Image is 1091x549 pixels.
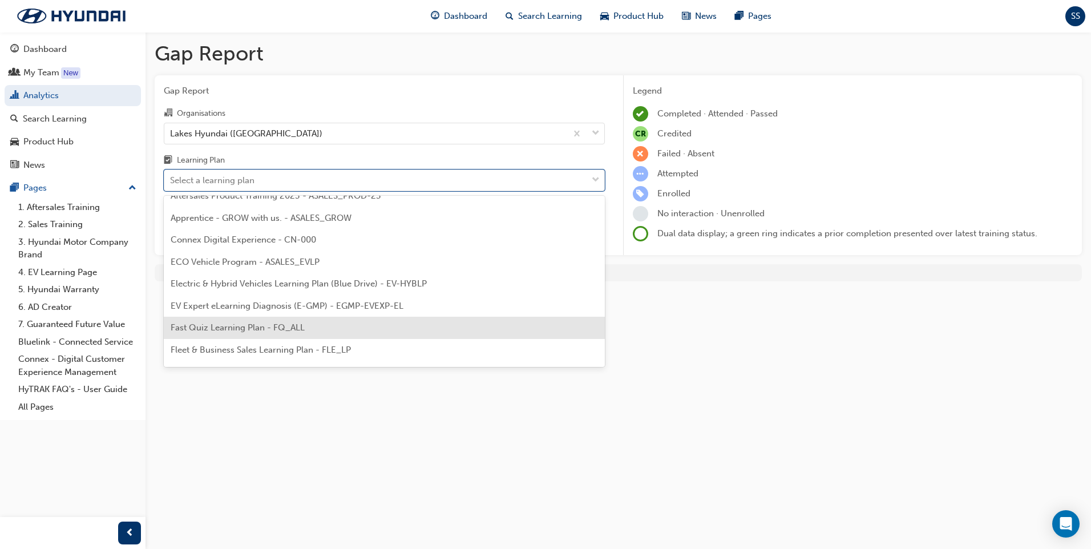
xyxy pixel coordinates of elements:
img: Trak [6,4,137,28]
span: Completed · Attended · Passed [657,108,778,119]
a: 6. AD Creator [14,298,141,316]
a: Analytics [5,85,141,106]
a: All Pages [14,398,141,416]
div: Organisations [177,108,225,119]
button: Pages [5,177,141,199]
a: Bluelink - Connected Service [14,333,141,351]
span: learningRecordVerb_ATTEMPT-icon [633,166,648,181]
span: pages-icon [10,183,19,193]
span: Aftersales Product Training 2023 - ASALES_PROD-23 [171,191,381,201]
span: learningRecordVerb_COMPLETE-icon [633,106,648,122]
a: car-iconProduct Hub [591,5,673,28]
span: pages-icon [735,9,744,23]
a: Dashboard [5,39,141,60]
span: Failed · Absent [657,148,714,159]
span: learningRecordVerb_FAIL-icon [633,146,648,162]
span: ECO Vehicle Program - ASALES_EVLP [171,257,320,267]
span: General Sales Manager - SALES-GSM [171,366,316,377]
div: Search Learning [23,112,87,126]
span: Enrolled [657,188,690,199]
span: news-icon [10,160,19,171]
a: news-iconNews [673,5,726,28]
span: learningRecordVerb_ENROLL-icon [633,186,648,201]
span: Electric & Hybrid Vehicles Learning Plan (Blue Drive) - EV-HYBLP [171,278,427,289]
span: prev-icon [126,526,134,540]
button: SS [1065,6,1085,26]
a: Product Hub [5,131,141,152]
span: learningplan-icon [164,156,172,166]
a: 4. EV Learning Page [14,264,141,281]
span: Credited [657,128,692,139]
span: car-icon [600,9,609,23]
a: News [5,155,141,176]
span: learningRecordVerb_NONE-icon [633,206,648,221]
a: search-iconSearch Learning [496,5,591,28]
span: Gap Report [164,84,605,98]
span: guage-icon [431,9,439,23]
span: null-icon [633,126,648,142]
div: Lakes Hyundai ([GEOGRAPHIC_DATA]) [170,127,322,140]
a: Connex - Digital Customer Experience Management [14,350,141,381]
div: Tooltip anchor [61,67,80,79]
span: Fleet & Business Sales Learning Plan - FLE_LP [171,345,351,355]
h1: Gap Report [155,41,1082,66]
div: Dashboard [23,43,67,56]
a: HyTRAK FAQ's - User Guide [14,381,141,398]
div: Select a learning plan [170,174,254,187]
div: My Team [23,66,59,79]
a: 5. Hyundai Warranty [14,281,141,298]
span: organisation-icon [164,108,172,119]
span: news-icon [682,9,690,23]
span: guage-icon [10,45,19,55]
a: pages-iconPages [726,5,781,28]
span: chart-icon [10,91,19,101]
span: Pages [748,10,771,23]
span: search-icon [10,114,18,124]
span: Dual data display; a green ring indicates a prior completion presented over latest training status. [657,228,1037,239]
span: Apprentice - GROW with us. - ASALES_GROW [171,213,351,223]
span: Search Learning [518,10,582,23]
a: guage-iconDashboard [422,5,496,28]
span: down-icon [592,126,600,141]
span: Connex Digital Experience - CN-000 [171,235,316,245]
div: News [23,159,45,172]
span: search-icon [506,9,514,23]
div: Legend [633,84,1073,98]
div: Pages [23,181,47,195]
span: EV Expert eLearning Diagnosis (E-GMP) - EGMP-EVEXP-EL [171,301,403,311]
a: 1. Aftersales Training [14,199,141,216]
a: 2. Sales Training [14,216,141,233]
a: 7. Guaranteed Future Value [14,316,141,333]
span: people-icon [10,68,19,78]
span: No interaction · Unenrolled [657,208,765,219]
div: Open Intercom Messenger [1052,510,1080,538]
button: DashboardMy TeamAnalyticsSearch LearningProduct HubNews [5,37,141,177]
span: Product Hub [613,10,664,23]
div: Product Hub [23,135,74,148]
span: Dashboard [444,10,487,23]
div: Learning Plan [177,155,225,166]
a: My Team [5,62,141,83]
span: up-icon [128,181,136,196]
span: News [695,10,717,23]
a: Search Learning [5,108,141,130]
span: down-icon [592,173,600,188]
span: SS [1071,10,1080,23]
a: 3. Hyundai Motor Company Brand [14,233,141,264]
span: Fast Quiz Learning Plan - FQ_ALL [171,322,305,333]
span: car-icon [10,137,19,147]
span: Attempted [657,168,698,179]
